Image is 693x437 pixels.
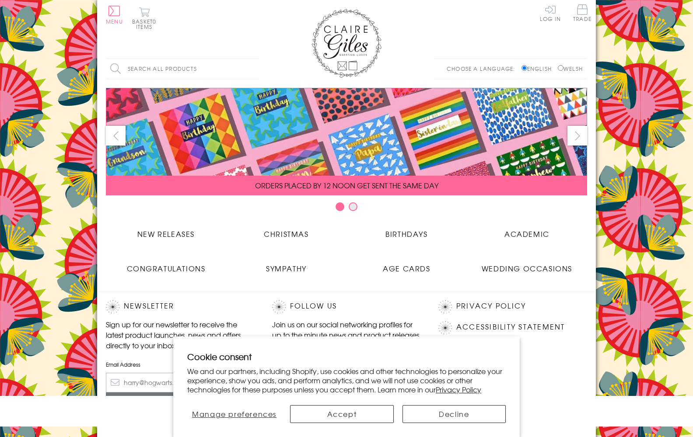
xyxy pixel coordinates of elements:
[383,263,430,274] span: Age Cards
[106,202,587,215] div: Carousel Pagination
[187,350,506,363] h2: Cookie consent
[250,59,259,79] input: Search
[336,202,344,211] button: Carousel Page 1 (Current Slide)
[436,384,481,395] a: Privacy Policy
[290,405,393,423] button: Accept
[106,6,123,24] button: Menu
[482,263,572,274] span: Wedding Occasions
[456,321,565,333] a: Accessibility Statement
[272,300,421,313] h2: Follow Us
[137,229,195,239] span: New Releases
[349,202,357,211] button: Carousel Page 2
[187,405,281,423] button: Manage preferences
[127,263,206,274] span: Congratulations
[385,229,427,239] span: Birthdays
[456,300,526,312] a: Privacy Policy
[106,319,255,350] p: Sign up for our newsletter to receive the latest product launches, news and offers directly to yo...
[106,222,226,239] a: New Releases
[558,65,563,71] input: Welsh
[255,180,438,191] span: ORDERS PLACED BY 12 NOON GET SENT THE SAME DAY
[567,126,587,146] button: next
[106,392,255,412] input: Subscribe
[467,222,587,239] a: Academic
[192,409,276,419] span: Manage preferences
[187,367,506,394] p: We and our partners, including Shopify, use cookies and other technologies to personalize your ex...
[447,65,520,73] p: Choose a language:
[266,263,307,274] span: Sympathy
[346,257,467,274] a: Age Cards
[106,126,126,146] button: prev
[540,4,561,21] a: Log In
[106,300,255,313] h2: Newsletter
[558,65,583,73] label: Welsh
[226,222,346,239] a: Christmas
[132,7,156,29] button: Basket0 items
[346,222,467,239] a: Birthdays
[573,4,591,23] a: Trade
[106,17,123,25] span: Menu
[106,257,226,274] a: Congratulations
[264,229,308,239] span: Christmas
[467,257,587,274] a: Wedding Occasions
[402,405,506,423] button: Decline
[106,59,259,79] input: Search all products
[272,319,421,350] p: Join us on our social networking profiles for up to the minute news and product releases the mome...
[106,361,255,368] label: Email Address
[504,229,549,239] span: Academic
[521,65,527,71] input: English
[226,257,346,274] a: Sympathy
[521,65,556,73] label: English
[311,9,381,78] img: Claire Giles Greetings Cards
[573,4,591,21] span: Trade
[106,373,255,392] input: harry@hogwarts.edu
[136,17,156,31] span: 0 items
